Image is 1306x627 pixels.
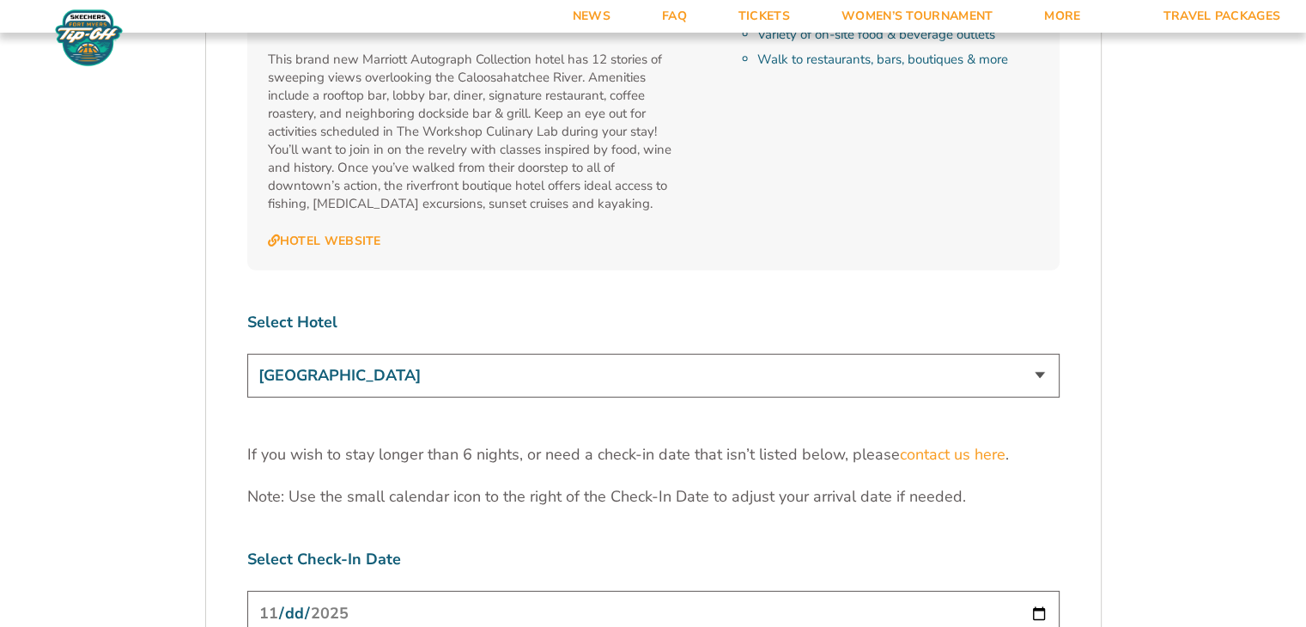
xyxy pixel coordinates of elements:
p: This brand new Marriott Autograph Collection hotel has 12 stories of sweeping views overlooking t... [268,51,679,213]
p: Note: Use the small calendar icon to the right of the Check-In Date to adjust your arrival date i... [247,486,1060,508]
a: contact us here [900,444,1005,466]
label: Select Hotel [247,312,1060,333]
p: If you wish to stay longer than 6 nights, or need a check-in date that isn’t listed below, please . [247,444,1060,466]
label: Select Check-In Date [247,549,1060,570]
li: Variety of on-site food & beverage outlets [757,26,1038,44]
li: Walk to restaurants, bars, boutiques & more [757,51,1038,69]
img: Fort Myers Tip-Off [52,9,126,67]
a: Hotel Website [268,234,381,249]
